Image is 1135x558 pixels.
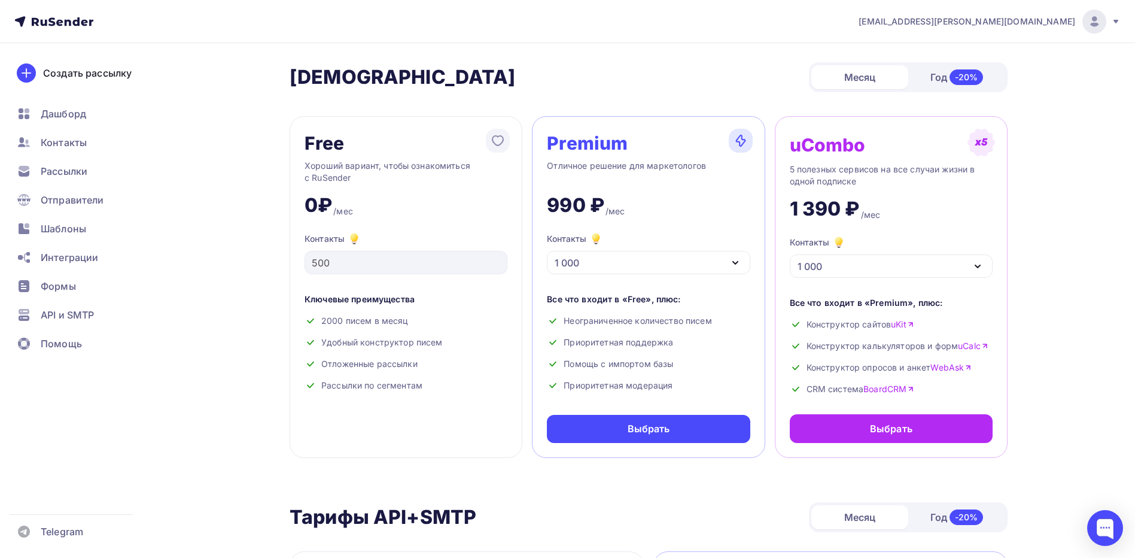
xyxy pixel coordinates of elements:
h2: Тарифы API+SMTP [290,505,476,529]
a: Дашборд [10,102,152,126]
span: Конструктор опросов и анкет [807,362,972,374]
div: Ключевые преимущества [305,293,507,305]
div: Premium [547,134,628,153]
div: 5 полезных сервисов на все случаи жизни в одной подписке [790,163,993,187]
div: /мес [861,209,881,221]
div: -20% [950,69,984,85]
a: uCalc [958,340,988,352]
div: Помощь с импортом базы [547,358,750,370]
div: -20% [950,510,984,525]
a: BoardCRM [863,383,914,395]
div: Free [305,134,345,153]
div: uCombo [790,135,866,154]
div: Отличное решение для маркетологов [547,160,750,184]
span: Конструктор сайтов [807,319,914,330]
div: Год [908,65,1005,90]
a: Отправители [10,188,152,212]
div: 0₽ [305,193,332,217]
span: Telegram [41,524,83,539]
button: Контакты 1 000 [790,235,993,278]
div: Неограниченное количество писем [547,315,750,327]
span: Интеграции [41,250,98,265]
div: Выбрать [870,421,912,436]
a: [EMAIL_ADDRESS][PERSON_NAME][DOMAIN_NAME] [859,10,1121,34]
div: Хороший вариант, чтобы ознакомиться с RuSender [305,160,507,184]
span: Рассылки [41,164,87,178]
span: Контакты [41,135,87,150]
div: Контакты [305,232,507,246]
div: /мес [333,205,353,217]
span: Отправители [41,193,104,207]
div: /мес [605,205,625,217]
span: API и SMTP [41,308,94,322]
div: Год [908,505,1005,530]
div: Контакты [790,235,846,250]
h2: [DEMOGRAPHIC_DATA] [290,65,516,89]
span: Шаблоны [41,222,86,236]
span: Конструктор калькуляторов и форм [807,340,988,352]
div: Рассылки по сегментам [305,380,507,392]
a: WebAsk [930,362,972,374]
span: Помощь [41,336,82,351]
div: 1 390 ₽ [790,197,860,221]
div: Приоритетная поддержка [547,336,750,348]
div: Все что входит в «Premium», плюс: [790,297,993,309]
div: Удобный конструктор писем [305,336,507,348]
a: Шаблоны [10,217,152,241]
div: Месяц [811,505,908,529]
div: Месяц [811,65,908,89]
div: Отложенные рассылки [305,358,507,370]
span: [EMAIL_ADDRESS][PERSON_NAME][DOMAIN_NAME] [859,16,1075,28]
div: Выбрать [628,422,670,436]
div: Все что входит в «Free», плюс: [547,293,750,305]
div: 2000 писем в месяц [305,315,507,327]
button: Контакты 1 000 [547,232,750,274]
span: Формы [41,279,76,293]
a: Рассылки [10,159,152,183]
div: 990 ₽ [547,193,604,217]
div: 1 000 [798,259,822,274]
div: Приоритетная модерация [547,380,750,392]
a: Формы [10,274,152,298]
div: Создать рассылку [43,66,132,80]
a: Контакты [10,131,152,154]
div: Контакты [547,232,603,246]
span: Дашборд [41,107,86,121]
a: uKit [891,319,914,330]
div: 1 000 [555,256,579,270]
span: CRM система [807,383,915,395]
